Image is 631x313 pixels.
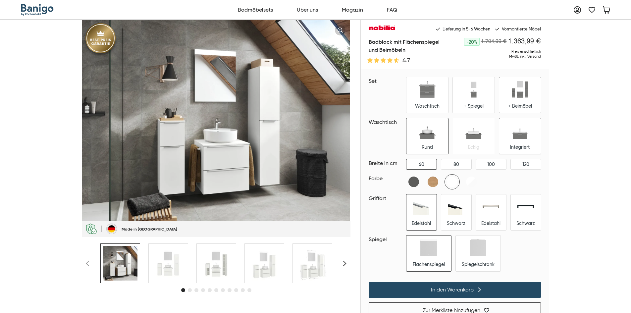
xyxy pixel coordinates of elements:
[383,3,401,17] a: FAQ
[600,3,613,17] a: Warenkorb
[465,81,482,98] img: + Spiegel
[415,103,440,109] div: Waschtisch
[431,287,474,293] span: In den Warenkorb
[462,261,495,267] div: Spiegelschrank
[369,77,403,85] div: Set
[440,49,541,59] div: Preis einschließlich MwSt. inkl. Versand
[293,3,322,17] a: Über uns
[516,220,535,226] div: Schwarz
[369,282,541,298] button: In den Warenkorb
[369,26,395,32] img: Nobilia Markenlogo
[494,26,541,32] li: Vormontierte Möbel
[522,161,529,167] div: 120
[369,235,403,243] div: Spiegel
[338,3,367,17] a: Magazin
[420,239,437,256] img: Flächenspiegel
[413,198,430,215] img: Edelstahl
[419,122,436,139] img: Rund
[369,118,403,126] div: Waschtisch
[122,227,177,232] div: Made in [GEOGRAPHIC_DATA]
[151,246,185,281] img: Banigo Badblock mit Flächenspiegel und Beimöbeln 1
[295,246,330,281] img: Banigo Badblock mit Flächenspiegel und Beimöbeln 4
[445,175,459,189] img: Alpinweiß supermatt
[470,239,486,256] img: Spiegelschrank
[369,194,403,202] div: Griffart
[86,224,97,234] img: SSL - Verschlüsselt
[369,175,403,183] div: Farbe
[369,57,440,64] a: 4.7
[234,3,277,17] a: Badmöbelsets
[512,81,528,98] img: + Beimöbel
[464,103,484,109] div: + Spiegel
[369,159,403,167] div: Breite in cm
[481,39,507,44] span: 1.704,99 €
[369,38,440,54] h1: Badblock mit Flächenspiegel und Beimöbeln
[517,198,534,215] img: Schwarz
[512,122,528,139] img: Integriert
[464,38,480,46] div: -20%
[508,103,532,109] div: + Beimöbel
[406,175,421,189] img: Schiefergrau Hochglanz
[199,246,234,281] img: Banigo Badblock mit Flächenspiegel und Beimöbeln 2
[508,38,541,46] h2: 1.363,99 €
[103,246,137,281] img: Banigo Badblock mit Flächenspiegel und Beimöbeln 0
[453,161,459,167] div: 80
[247,246,282,281] img: Banigo Badblock mit Flächenspiegel und Beimöbeln 3
[426,175,440,189] img: Eiche Sierra
[510,144,530,150] div: Integriert
[419,81,436,98] img: Waschtisch
[447,220,465,226] div: Schwarz
[585,3,599,17] a: Merkliste
[487,161,495,167] div: 100
[435,26,490,32] li: Lieferung in 5-6 Wochen
[464,175,479,189] img: Alpinweiß Hochglanz
[412,220,431,226] div: Edelstahl
[483,198,499,215] img: Edelstahl
[419,161,424,167] div: 60
[571,3,584,17] a: Mein Account
[422,144,433,150] div: Rund
[402,57,410,64] div: 4.7
[106,224,117,234] img: Made in Germany
[413,261,445,267] div: Flächenspiegel
[448,198,464,215] img: Schwarz
[481,220,500,226] div: Edelstahl
[82,20,350,221] img: Badblock mit Flächenspiegel und Beimöbeln
[21,4,54,16] img: Banigo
